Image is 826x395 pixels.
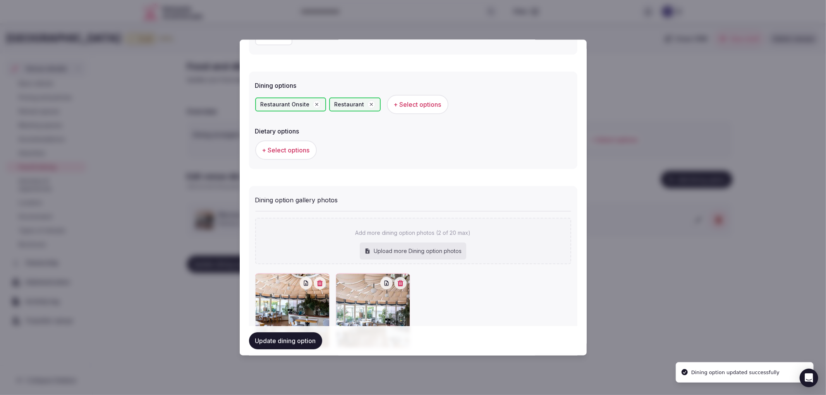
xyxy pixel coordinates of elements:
[329,97,381,111] div: Restaurant
[255,128,571,134] label: Dietary options
[387,94,448,114] button: + Select options
[255,274,330,348] div: rv-Radisson-Hotel-Istanbul Sultanahmet-Amenities1.jpg
[262,146,310,154] span: + Select options
[360,243,466,260] div: Upload more Dining option photos
[255,97,326,111] div: Restaurant Onsite
[255,140,317,160] button: + Select options
[255,82,571,88] label: Dining options
[249,332,322,349] button: Update dining option
[255,192,571,205] div: Dining option gallery photos
[355,229,471,236] p: Add more dining option photos (2 of 20 max)
[336,274,410,348] div: rv-Radisson-Hotel-Istanbul Sultanahmet-Amenities1 (1).jpg
[394,100,441,108] span: + Select options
